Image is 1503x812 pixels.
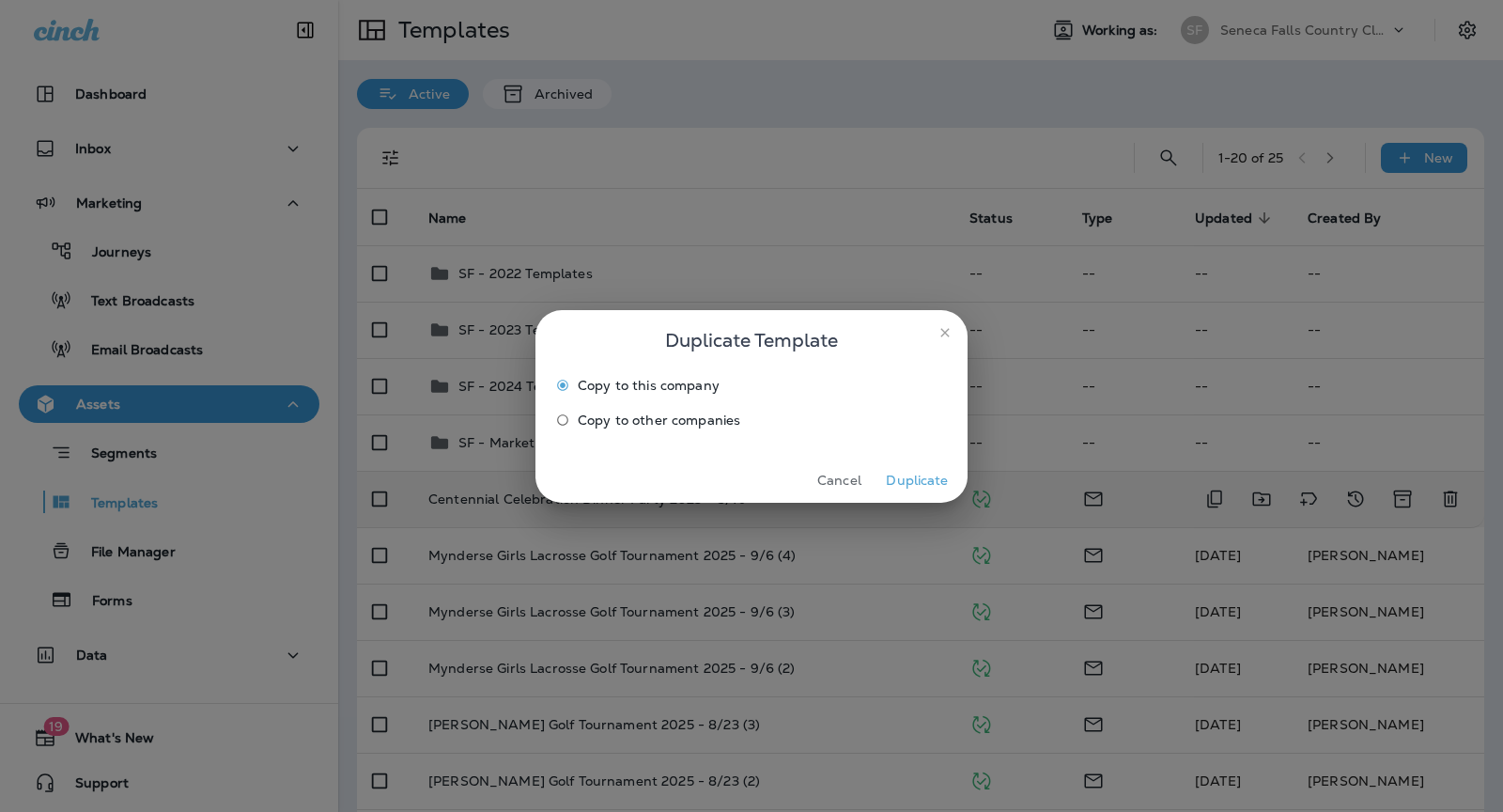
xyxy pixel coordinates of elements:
span: Copy to this company [578,378,720,393]
button: Duplicate [882,466,953,495]
button: close [930,318,960,348]
span: Duplicate Template [665,325,838,355]
span: Copy to other companies [578,413,740,428]
button: Cancel [804,466,875,495]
